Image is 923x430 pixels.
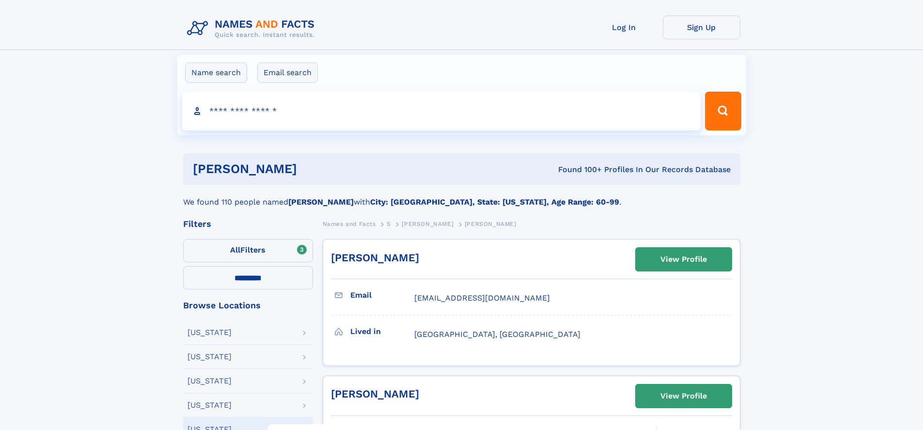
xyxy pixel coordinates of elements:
[636,384,732,408] a: View Profile
[663,16,740,39] a: Sign Up
[193,163,428,175] h1: [PERSON_NAME]
[585,16,663,39] a: Log In
[350,323,414,340] h3: Lived in
[188,377,232,385] div: [US_STATE]
[183,220,313,228] div: Filters
[705,92,741,130] button: Search Button
[350,287,414,303] h3: Email
[183,239,313,262] label: Filters
[183,185,740,208] div: We found 110 people named with .
[185,63,247,83] label: Name search
[188,401,232,409] div: [US_STATE]
[331,252,419,264] a: [PERSON_NAME]
[288,197,354,207] b: [PERSON_NAME]
[465,221,516,227] span: [PERSON_NAME]
[387,221,391,227] span: S
[402,218,454,230] a: [PERSON_NAME]
[427,164,731,175] div: Found 100+ Profiles In Our Records Database
[370,197,619,207] b: City: [GEOGRAPHIC_DATA], State: [US_STATE], Age Range: 60-99
[323,218,376,230] a: Names and Facts
[183,301,313,310] div: Browse Locations
[414,330,580,339] span: [GEOGRAPHIC_DATA], [GEOGRAPHIC_DATA]
[402,221,454,227] span: [PERSON_NAME]
[188,329,232,336] div: [US_STATE]
[660,248,707,271] div: View Profile
[188,353,232,361] div: [US_STATE]
[636,248,732,271] a: View Profile
[660,385,707,407] div: View Profile
[387,218,391,230] a: S
[182,92,701,130] input: search input
[257,63,318,83] label: Email search
[183,16,323,42] img: Logo Names and Facts
[414,293,550,303] span: [EMAIL_ADDRESS][DOMAIN_NAME]
[331,388,419,400] a: [PERSON_NAME]
[230,245,240,255] span: All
